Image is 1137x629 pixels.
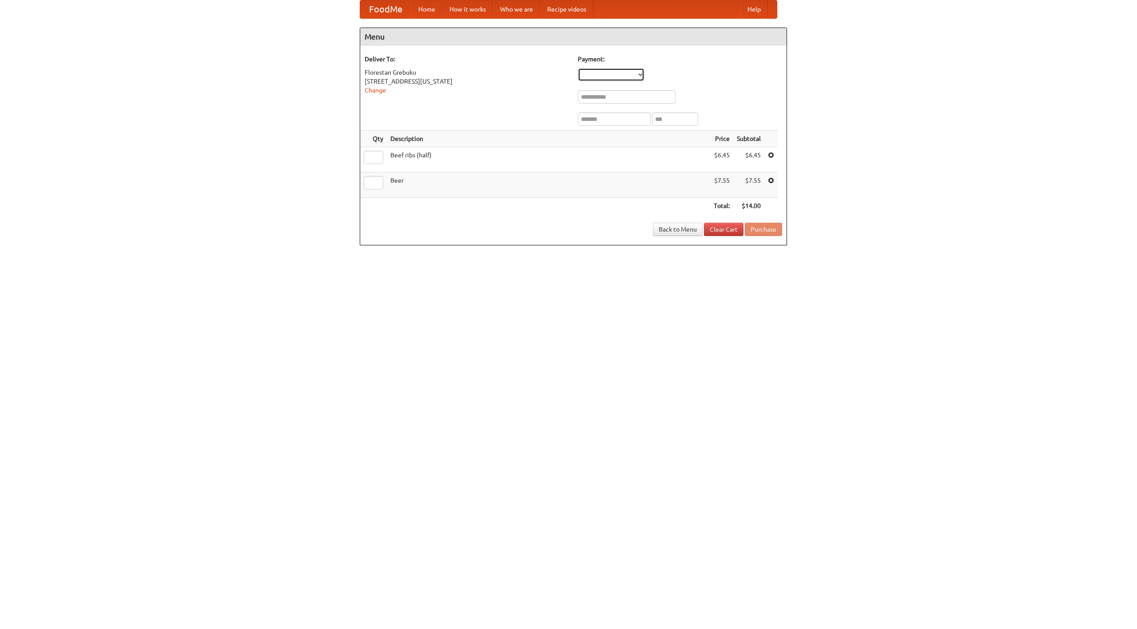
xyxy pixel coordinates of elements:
[578,55,782,64] h5: Payment:
[442,0,493,18] a: How it works
[745,223,782,236] button: Purchase
[365,55,569,64] h5: Deliver To:
[733,172,764,198] td: $7.55
[365,77,569,86] div: [STREET_ADDRESS][US_STATE]
[365,68,569,77] div: Florestan Grebuku
[387,172,710,198] td: Beer
[733,131,764,147] th: Subtotal
[704,223,743,236] a: Clear Cart
[360,131,387,147] th: Qty
[411,0,442,18] a: Home
[365,87,386,94] a: Change
[710,172,733,198] td: $7.55
[710,131,733,147] th: Price
[387,147,710,172] td: Beef ribs (half)
[740,0,768,18] a: Help
[360,0,411,18] a: FoodMe
[653,223,703,236] a: Back to Menu
[387,131,710,147] th: Description
[493,0,540,18] a: Who we are
[733,198,764,214] th: $14.00
[710,147,733,172] td: $6.45
[360,28,787,46] h4: Menu
[733,147,764,172] td: $6.45
[710,198,733,214] th: Total:
[540,0,593,18] a: Recipe videos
